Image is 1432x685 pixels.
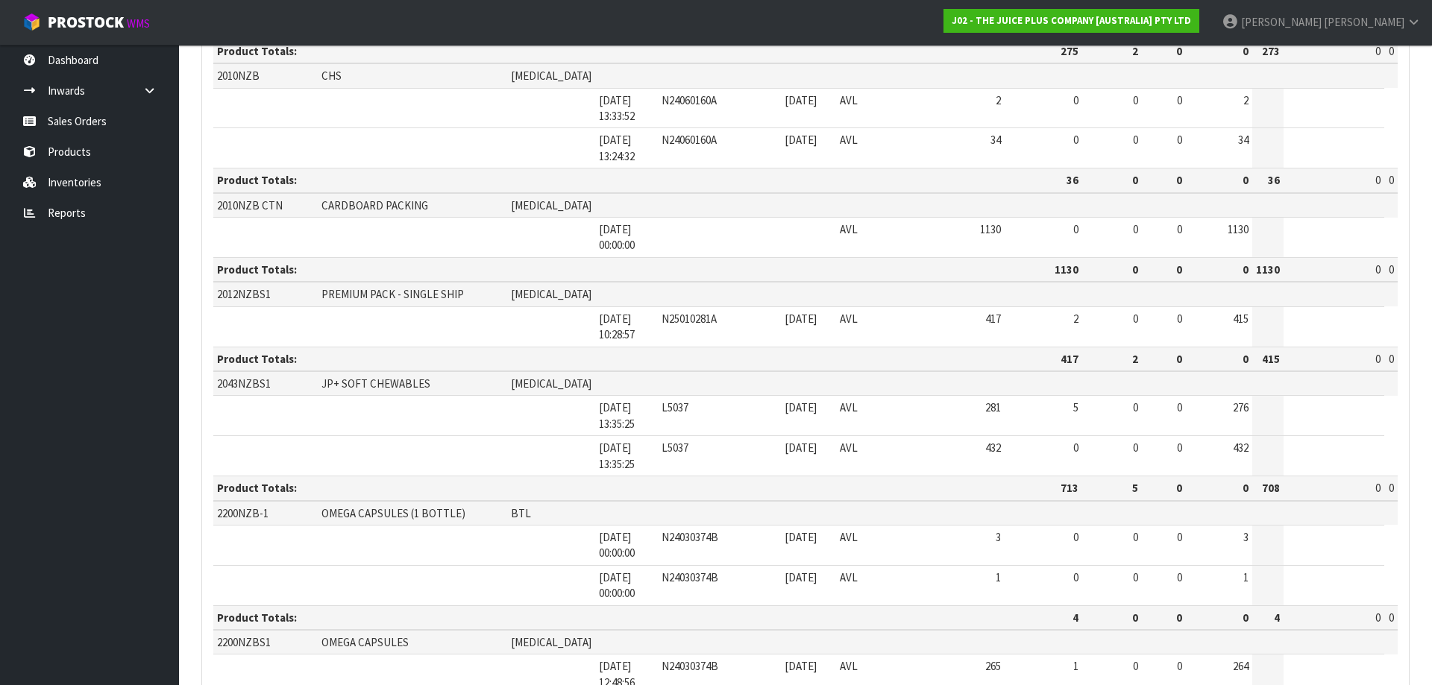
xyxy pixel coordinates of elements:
span: 0 [1073,222,1078,236]
strong: 0 [1176,173,1182,187]
span: 417 [985,312,1001,326]
span: 0 [1389,481,1394,495]
strong: 0 [1243,262,1249,277]
span: 34 [990,133,1001,147]
strong: 36 [1067,173,1078,187]
span: 0 [1375,481,1381,495]
span: OMEGA CAPSULES [321,635,409,649]
span: BTL [511,506,531,520]
span: [MEDICAL_DATA] [511,69,591,83]
span: 0 [1375,173,1381,187]
span: 0 [1177,659,1182,673]
strong: Product Totals: [217,262,297,277]
span: 1 [1073,659,1078,673]
span: 2 [1243,93,1249,107]
strong: 0 [1132,173,1138,187]
span: 0 [1133,312,1138,326]
span: 2012NZBS1 [217,287,271,301]
span: OMEGA CAPSULES (1 BOTTLE) [321,506,465,520]
strong: 0 [1243,173,1249,187]
span: [DATE] [785,312,817,326]
strong: 2 [1132,44,1138,58]
small: WMS [127,16,150,31]
span: 0 [1073,441,1078,455]
span: 0 [1177,400,1182,414]
span: 2 [996,93,1001,107]
span: AVL [840,93,858,107]
span: [DATE] 13:35:25 [599,441,635,470]
span: CARDBOARD PACKING [321,198,428,212]
span: 0 [1375,262,1381,277]
span: 1130 [1228,222,1249,236]
span: JP+ SOFT CHEWABLES [321,376,430,391]
span: 0 [1133,93,1138,107]
span: 432 [985,441,1001,455]
span: 0 [1073,570,1078,584]
span: 0 [1177,133,1182,147]
span: 0 [1133,441,1138,455]
strong: 1130 [1256,262,1280,277]
span: 0 [1389,44,1394,58]
span: CHS [321,69,342,83]
span: 265 [985,659,1001,673]
span: 2043NZBS1 [217,376,271,391]
span: 0 [1133,133,1138,147]
span: [DATE] [785,570,817,584]
strong: 0 [1243,352,1249,366]
span: [MEDICAL_DATA] [511,376,591,391]
span: [DATE] [785,133,817,147]
strong: 417 [1061,352,1078,366]
span: [PERSON_NAME] [1241,15,1322,29]
span: [DATE] 13:24:32 [599,133,635,162]
span: 1 [996,570,1001,584]
strong: 0 [1176,44,1182,58]
span: 0 [1375,44,1381,58]
span: [PERSON_NAME] [1324,15,1404,29]
strong: Product Totals: [217,173,297,187]
strong: 0 [1176,481,1182,495]
span: [DATE] 10:28:57 [599,312,635,341]
span: [DATE] [785,441,817,455]
strong: Product Totals: [217,44,297,58]
span: AVL [840,659,858,673]
span: 432 [1233,441,1249,455]
span: AVL [840,133,858,147]
strong: 0 [1132,262,1138,277]
strong: 0 [1243,610,1249,625]
span: 1130 [980,222,1001,236]
strong: 2 [1132,352,1138,366]
span: 415 [1233,312,1249,326]
span: 0 [1375,610,1381,625]
span: 0 [1389,352,1394,366]
span: 0 [1177,312,1182,326]
span: [DATE] [785,530,817,544]
span: AVL [840,530,858,544]
span: N25010281A [662,312,717,326]
span: [DATE] [785,400,817,414]
span: AVL [840,400,858,414]
strong: 273 [1262,44,1280,58]
span: N24030374B [662,659,718,673]
span: [DATE] [785,93,817,107]
span: [DATE] [785,659,817,673]
span: 2200NZBS1 [217,635,271,649]
span: 3 [1243,530,1249,544]
span: L5037 [662,441,688,455]
strong: 0 [1176,610,1182,625]
span: 0 [1177,441,1182,455]
span: 2 [1073,312,1078,326]
span: 5 [1073,400,1078,414]
span: N24030374B [662,530,718,544]
strong: 5 [1132,481,1138,495]
strong: 713 [1061,481,1078,495]
strong: Product Totals: [217,481,297,495]
span: L5037 [662,400,688,414]
strong: 708 [1262,481,1280,495]
strong: 4 [1274,610,1280,625]
span: 0 [1375,352,1381,366]
span: [DATE] 00:00:00 [599,530,635,560]
span: 0 [1073,133,1078,147]
span: N24060160A [662,133,717,147]
span: 0 [1177,222,1182,236]
span: 264 [1233,659,1249,673]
